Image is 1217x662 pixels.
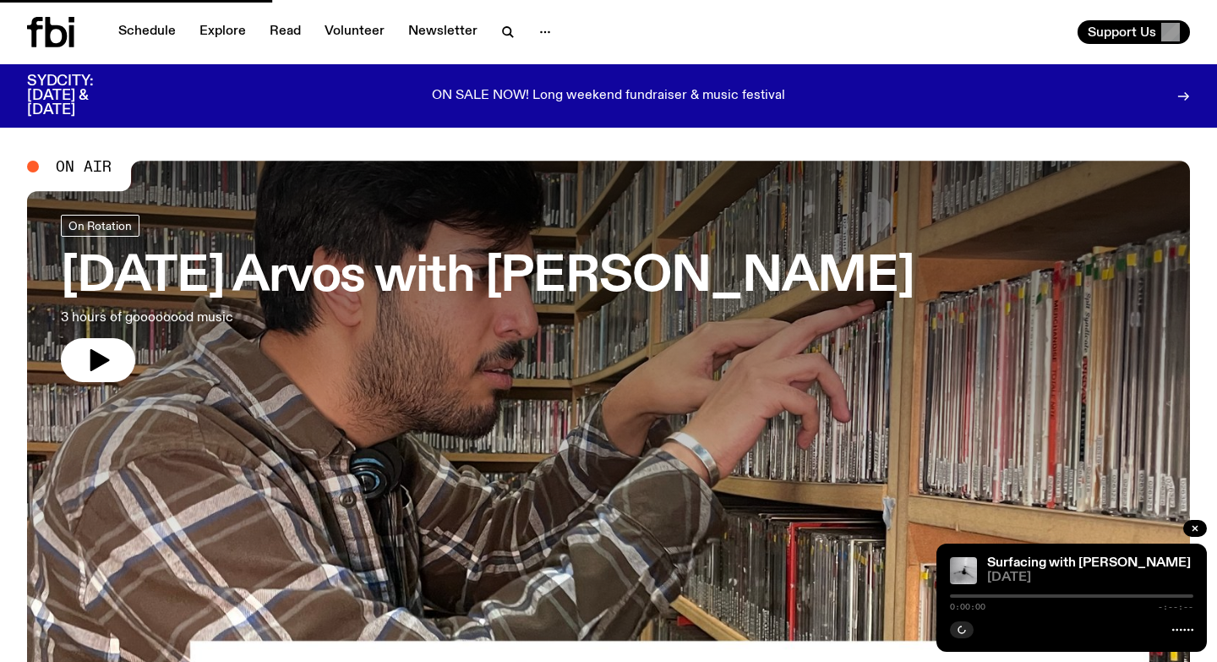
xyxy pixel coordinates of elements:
button: Support Us [1078,20,1190,44]
p: ON SALE NOW! Long weekend fundraiser & music festival [432,89,785,104]
span: [DATE] [987,572,1193,584]
h3: SYDCITY: [DATE] & [DATE] [27,74,135,118]
span: 0:00:00 [950,603,985,611]
span: -:--:-- [1158,603,1193,611]
a: Read [259,20,311,44]
span: Support Us [1088,25,1156,40]
a: Schedule [108,20,186,44]
a: Explore [189,20,256,44]
a: Surfacing with [PERSON_NAME] [987,556,1191,570]
a: Newsletter [398,20,488,44]
a: Volunteer [314,20,395,44]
